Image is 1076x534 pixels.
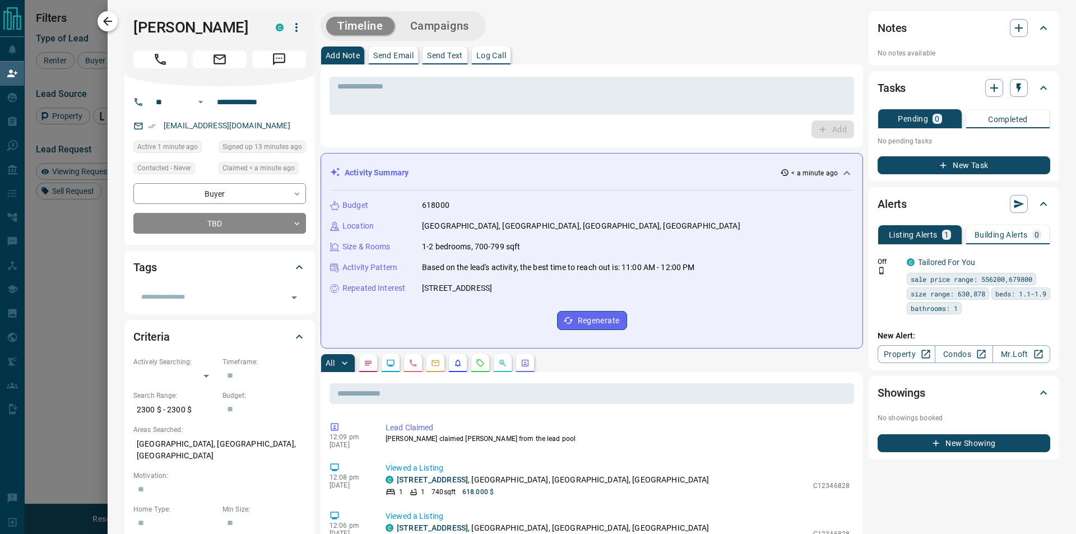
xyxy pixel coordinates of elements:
div: Mon Aug 18 2025 [219,162,306,178]
a: [EMAIL_ADDRESS][DOMAIN_NAME] [164,121,290,130]
p: 12:08 pm [330,473,369,481]
div: condos.ca [386,476,393,484]
p: 2300 $ - 2300 $ [133,401,217,419]
button: Open [286,290,302,305]
p: 1-2 bedrooms, 700-799 sqft [422,241,520,253]
svg: Emails [431,359,440,368]
div: Alerts [878,191,1050,217]
p: Off [878,257,900,267]
span: Claimed < a minute ago [222,162,295,174]
p: , [GEOGRAPHIC_DATA], [GEOGRAPHIC_DATA], [GEOGRAPHIC_DATA] [397,522,709,534]
p: 618000 [422,199,449,211]
p: Motivation: [133,471,306,481]
div: Criteria [133,323,306,350]
p: Location [342,220,374,232]
div: condos.ca [276,24,284,31]
p: 0 [935,115,939,123]
h2: Alerts [878,195,907,213]
h2: Tags [133,258,156,276]
svg: Email Verified [148,122,156,130]
p: 740 sqft [432,487,456,497]
p: Actively Searching: [133,357,217,367]
h2: Tasks [878,79,906,97]
p: 1 [399,487,403,497]
div: condos.ca [386,524,393,532]
p: Pending [898,115,928,123]
p: Send Email [373,52,414,59]
p: Lead Claimed [386,422,850,434]
a: Tailored For You [918,258,975,267]
p: Repeated Interest [342,282,405,294]
p: 618.000 $ [462,487,494,497]
div: TBD [133,213,306,234]
p: C12346828 [813,481,850,491]
p: Viewed a Listing [386,462,850,474]
div: Mon Aug 18 2025 [133,141,213,156]
span: Active 1 minute ago [137,141,198,152]
button: New Task [878,156,1050,174]
div: Notes [878,15,1050,41]
p: Budget: [222,391,306,401]
p: No showings booked [878,413,1050,423]
p: Completed [988,115,1028,123]
svg: Requests [476,359,485,368]
svg: Lead Browsing Activity [386,359,395,368]
p: 0 [1035,231,1039,239]
div: Activity Summary< a minute ago [330,162,854,183]
h2: Notes [878,19,907,37]
p: Areas Searched: [133,425,306,435]
a: Condos [935,345,992,363]
p: Activity Pattern [342,262,397,273]
span: Email [193,50,247,68]
p: All [326,359,335,367]
a: [STREET_ADDRESS] [397,475,468,484]
p: Activity Summary [345,167,409,179]
p: No pending tasks [878,133,1050,150]
p: [DATE] [330,441,369,449]
p: Log Call [476,52,506,59]
span: Signed up 13 minutes ago [222,141,302,152]
p: Min Size: [222,504,306,514]
p: Send Text [427,52,463,59]
p: Add Note [326,52,360,59]
svg: Opportunities [498,359,507,368]
span: sale price range: 556200,679800 [911,273,1032,285]
p: Budget [342,199,368,211]
p: , [GEOGRAPHIC_DATA], [GEOGRAPHIC_DATA], [GEOGRAPHIC_DATA] [397,474,709,486]
p: [STREET_ADDRESS] [422,282,492,294]
div: Buyer [133,183,306,204]
p: New Alert: [878,330,1050,342]
div: condos.ca [907,258,915,266]
p: 1 [421,487,425,497]
h2: Criteria [133,328,170,346]
p: Search Range: [133,391,217,401]
p: 12:09 pm [330,433,369,441]
button: New Showing [878,434,1050,452]
button: Open [194,95,207,109]
a: Mr.Loft [992,345,1050,363]
svg: Listing Alerts [453,359,462,368]
button: Campaigns [399,17,480,35]
p: [GEOGRAPHIC_DATA], [GEOGRAPHIC_DATA], [GEOGRAPHIC_DATA], [GEOGRAPHIC_DATA] [422,220,740,232]
svg: Push Notification Only [878,267,885,275]
p: [GEOGRAPHIC_DATA], [GEOGRAPHIC_DATA], [GEOGRAPHIC_DATA] [133,435,306,465]
p: Size & Rooms [342,241,391,253]
p: 12:06 pm [330,522,369,530]
svg: Notes [364,359,373,368]
h2: Showings [878,384,925,402]
span: size range: 630,878 [911,288,985,299]
p: [PERSON_NAME] claimed [PERSON_NAME] from the lead pool [386,434,850,444]
p: < a minute ago [791,168,838,178]
p: Timeframe: [222,357,306,367]
div: Mon Aug 18 2025 [219,141,306,156]
p: Building Alerts [975,231,1028,239]
span: bathrooms: 1 [911,303,958,314]
p: No notes available [878,48,1050,58]
button: Regenerate [557,311,627,330]
span: Contacted - Never [137,162,191,174]
p: [DATE] [330,481,369,489]
div: Tasks [878,75,1050,101]
h1: [PERSON_NAME] [133,18,259,36]
span: Call [133,50,187,68]
span: Message [252,50,306,68]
